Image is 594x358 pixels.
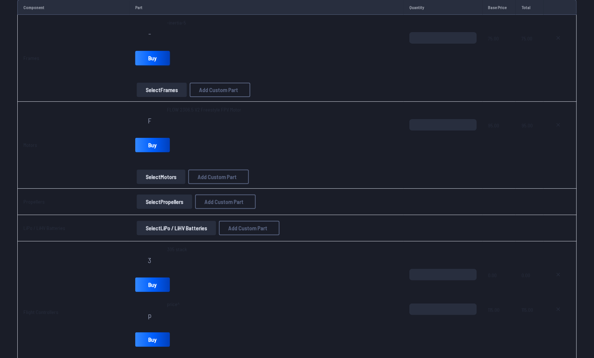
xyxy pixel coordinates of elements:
span: -inertia-5 [167,19,186,26]
span: Add Custom Part [198,174,237,180]
a: SelectPropellers [135,195,194,209]
span: Add Custom Part [204,199,243,205]
span: F [148,117,151,124]
span: 3 [148,257,151,264]
button: SelectFrames [137,83,187,97]
span: 115.00 [522,304,538,338]
button: SelectPropellers [137,195,192,209]
span: FLOW 2306.5 V2 Freestyle FPV Motor [167,106,241,113]
a: LiPo / LiHV Batteries [23,225,65,231]
button: SelectMotors [137,170,185,184]
span: Add Custom Part [199,87,238,93]
span: Add Custom Part [228,225,267,231]
a: Buy [135,332,170,347]
a: SelectFrames [135,83,188,97]
a: Propellers [23,198,45,205]
a: Frames [23,55,39,61]
a: Buy [135,51,170,65]
button: Add Custom Part [190,83,250,97]
a: SelectLiPo / LiHV Batteries [135,221,217,235]
a: SelectMotors [135,170,187,184]
span: 0.00 [488,269,510,304]
span: p [148,311,151,319]
span: 0.00 [522,269,538,304]
button: Add Custom Part [219,221,280,235]
button: Add Custom Part [188,170,249,184]
span: 95.00 [488,119,510,154]
span: 75.00 [488,32,510,67]
span: price^ [167,301,180,308]
span: - [148,30,151,37]
span: 95.00 [522,119,538,154]
span: 75.00 [522,32,538,67]
button: SelectLiPo / LiHV Batteries [137,221,216,235]
a: Motors [23,142,37,148]
a: Flight Controllers [23,309,58,315]
button: Add Custom Part [195,195,256,209]
span: 115.00 [488,304,510,338]
span: 305 stack [167,246,187,253]
a: Buy [135,278,170,292]
a: Buy [135,138,170,152]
